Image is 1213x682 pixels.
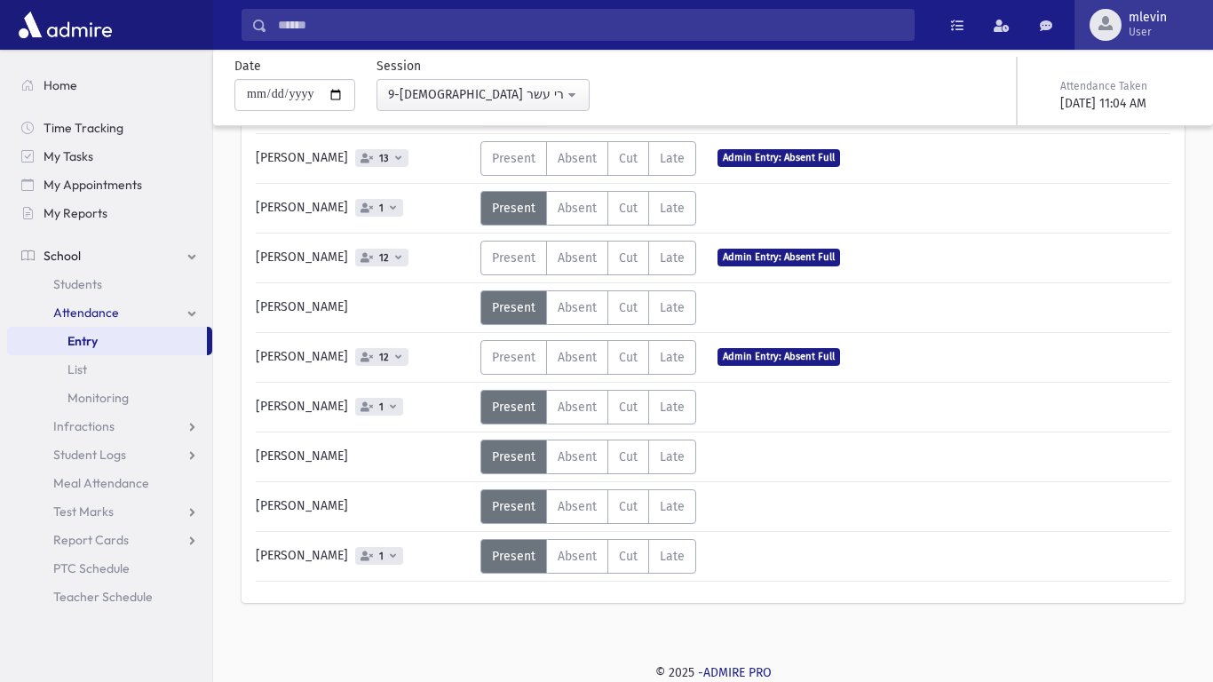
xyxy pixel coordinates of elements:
div: [PERSON_NAME] [247,340,480,375]
a: My Reports [7,199,212,227]
a: List [7,355,212,384]
div: AttTypes [480,290,696,325]
div: AttTypes [480,191,696,226]
span: Late [660,350,685,365]
a: Entry [7,327,207,355]
span: Late [660,151,685,166]
span: My Tasks [44,148,93,164]
a: Student Logs [7,440,212,469]
div: [PERSON_NAME] [247,241,480,275]
label: Session [377,57,421,75]
a: Test Marks [7,497,212,526]
button: 9-H-נביאים אחרונים: תרי עשר(11:00AM-11:43AM) [377,79,590,111]
span: 12 [376,352,392,363]
span: 13 [376,153,392,164]
a: Report Cards [7,526,212,554]
div: AttTypes [480,539,696,574]
div: AttTypes [480,141,696,176]
span: Admin Entry: Absent Full [717,348,840,365]
span: Absent [558,300,597,315]
span: My Reports [44,205,107,221]
div: AttTypes [480,340,696,375]
span: Present [492,549,535,564]
span: Present [492,350,535,365]
a: Students [7,270,212,298]
a: School [7,242,212,270]
span: Late [660,499,685,514]
span: Absent [558,400,597,415]
span: Absent [558,499,597,514]
div: Attendance Taken [1060,78,1188,94]
span: Late [660,201,685,216]
span: 1 [376,401,387,413]
div: [PERSON_NAME] [247,440,480,474]
a: Monitoring [7,384,212,412]
div: [PERSON_NAME] [247,390,480,424]
span: Students [53,276,102,292]
span: School [44,248,81,264]
img: AdmirePro [14,7,116,43]
span: Present [492,400,535,415]
div: © 2025 - [242,663,1185,682]
a: My Tasks [7,142,212,170]
span: Attendance [53,305,119,321]
a: My Appointments [7,170,212,199]
span: Late [660,549,685,564]
span: Present [492,250,535,266]
a: Home [7,71,212,99]
span: Admin Entry: Absent Full [717,249,840,266]
span: Home [44,77,77,93]
div: AttTypes [480,390,696,424]
span: Present [492,449,535,464]
span: Entry [67,333,98,349]
span: Absent [558,151,597,166]
a: Meal Attendance [7,469,212,497]
span: Present [492,499,535,514]
a: Time Tracking [7,114,212,142]
input: Search [267,9,914,41]
span: Cut [619,499,638,514]
span: Time Tracking [44,120,123,136]
a: Infractions [7,412,212,440]
span: Report Cards [53,532,129,548]
span: Present [492,300,535,315]
span: Absent [558,449,597,464]
span: Absent [558,350,597,365]
span: 12 [376,252,392,264]
span: User [1129,25,1167,39]
div: AttTypes [480,241,696,275]
span: Late [660,400,685,415]
span: Teacher Schedule [53,589,153,605]
div: [PERSON_NAME] [247,489,480,524]
span: Meal Attendance [53,475,149,491]
span: PTC Schedule [53,560,130,576]
span: Cut [619,151,638,166]
span: Infractions [53,418,115,434]
span: Present [492,151,535,166]
a: Attendance [7,298,212,327]
span: Student Logs [53,447,126,463]
span: 1 [376,202,387,214]
span: Late [660,300,685,315]
div: [PERSON_NAME] [247,290,480,325]
div: [PERSON_NAME] [247,539,480,574]
div: AttTypes [480,440,696,474]
a: Teacher Schedule [7,583,212,611]
div: [PERSON_NAME] [247,141,480,176]
span: 1 [376,551,387,562]
span: Monitoring [67,390,129,406]
span: Cut [619,250,638,266]
span: Late [660,250,685,266]
label: Date [234,57,261,75]
span: Cut [619,350,638,365]
span: Absent [558,250,597,266]
div: 9-[DEMOGRAPHIC_DATA] אחרונים: תרי עשר(11:00AM-11:43AM) [388,85,564,104]
span: Absent [558,201,597,216]
div: [DATE] 11:04 AM [1060,94,1188,113]
span: Present [492,201,535,216]
span: Absent [558,549,597,564]
span: mlevin [1129,11,1167,25]
div: AttTypes [480,489,696,524]
a: PTC Schedule [7,554,212,583]
span: Test Marks [53,504,114,519]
